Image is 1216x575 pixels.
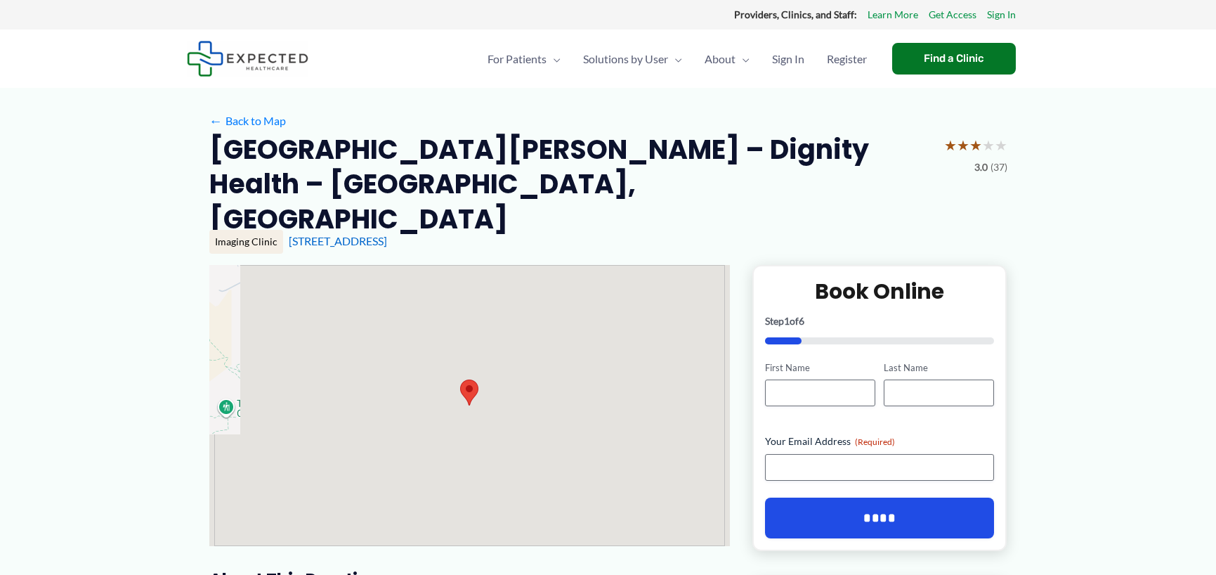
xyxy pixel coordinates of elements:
[209,110,286,131] a: ←Back to Map
[765,361,875,375] label: First Name
[995,132,1007,158] span: ★
[572,34,693,84] a: Solutions by UserMenu Toggle
[974,158,988,176] span: 3.0
[991,158,1007,176] span: (37)
[929,6,976,24] a: Get Access
[736,34,750,84] span: Menu Toggle
[884,361,994,375] label: Last Name
[957,132,969,158] span: ★
[209,114,223,127] span: ←
[488,34,547,84] span: For Patients
[765,316,995,326] p: Step of
[772,34,804,84] span: Sign In
[987,6,1016,24] a: Sign In
[668,34,682,84] span: Menu Toggle
[784,315,790,327] span: 1
[705,34,736,84] span: About
[761,34,816,84] a: Sign In
[693,34,761,84] a: AboutMenu Toggle
[944,132,957,158] span: ★
[827,34,867,84] span: Register
[187,41,308,77] img: Expected Healthcare Logo - side, dark font, small
[289,234,387,247] a: [STREET_ADDRESS]
[734,8,857,20] strong: Providers, Clinics, and Staff:
[799,315,804,327] span: 6
[892,43,1016,75] a: Find a Clinic
[868,6,918,24] a: Learn More
[855,437,895,447] span: (Required)
[209,132,933,236] h2: [GEOGRAPHIC_DATA][PERSON_NAME] – Dignity Health – [GEOGRAPHIC_DATA], [GEOGRAPHIC_DATA]
[583,34,668,84] span: Solutions by User
[476,34,572,84] a: For PatientsMenu Toggle
[547,34,561,84] span: Menu Toggle
[765,278,995,305] h2: Book Online
[969,132,982,158] span: ★
[209,230,283,254] div: Imaging Clinic
[476,34,878,84] nav: Primary Site Navigation
[982,132,995,158] span: ★
[765,434,995,448] label: Your Email Address
[816,34,878,84] a: Register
